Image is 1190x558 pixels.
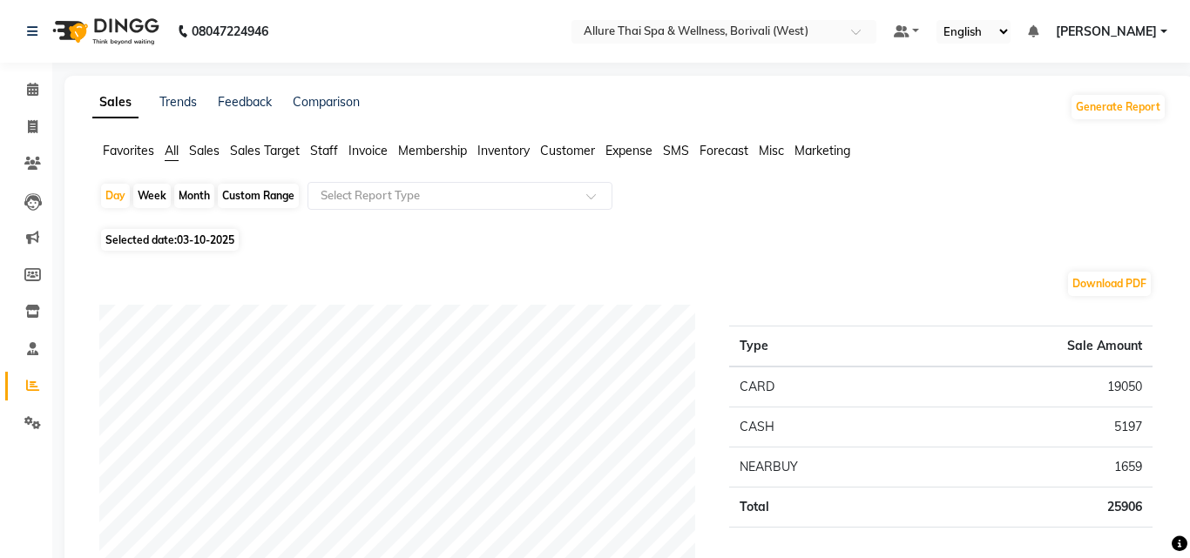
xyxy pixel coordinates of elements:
[92,87,139,118] a: Sales
[165,143,179,158] span: All
[921,407,1153,447] td: 5197
[159,94,197,110] a: Trends
[729,326,921,367] th: Type
[663,143,689,158] span: SMS
[133,184,171,208] div: Week
[310,143,338,158] span: Staff
[921,487,1153,528] td: 25906
[103,143,154,158] span: Favorites
[921,326,1153,367] th: Sale Amount
[477,143,530,158] span: Inventory
[44,7,164,56] img: logo
[729,407,921,447] td: CASH
[700,143,748,158] span: Forecast
[729,366,921,407] td: CARD
[1072,95,1165,119] button: Generate Report
[921,447,1153,487] td: 1659
[189,143,220,158] span: Sales
[1068,272,1151,296] button: Download PDF
[192,7,268,56] b: 08047224946
[101,229,239,251] span: Selected date:
[729,447,921,487] td: NEARBUY
[174,184,214,208] div: Month
[398,143,467,158] span: Membership
[230,143,300,158] span: Sales Target
[348,143,388,158] span: Invoice
[101,184,130,208] div: Day
[794,143,850,158] span: Marketing
[218,184,299,208] div: Custom Range
[293,94,360,110] a: Comparison
[540,143,595,158] span: Customer
[921,366,1153,407] td: 19050
[759,143,784,158] span: Misc
[177,233,234,246] span: 03-10-2025
[729,487,921,528] td: Total
[605,143,652,158] span: Expense
[1056,23,1157,41] span: [PERSON_NAME]
[218,94,272,110] a: Feedback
